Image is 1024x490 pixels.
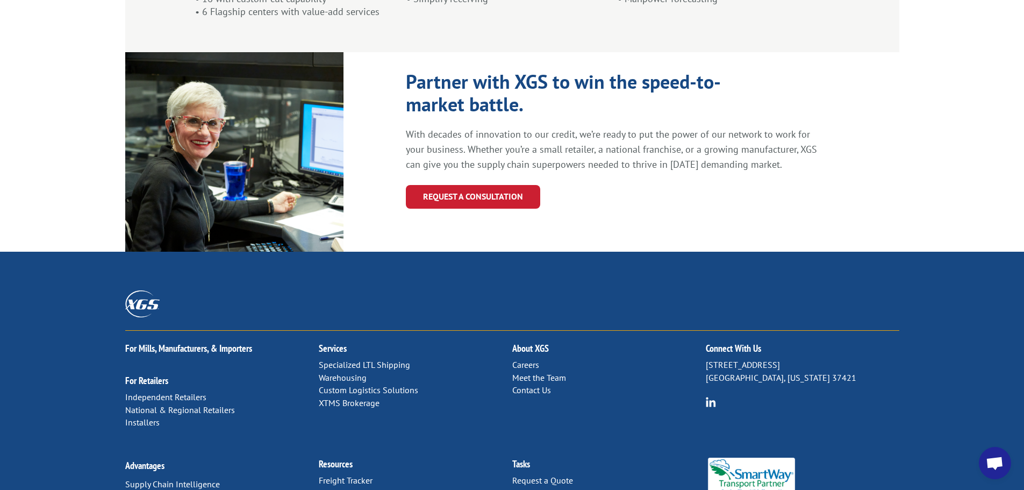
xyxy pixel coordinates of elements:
h2: Tasks [512,459,706,474]
a: Supply Chain Intelligence [125,479,220,489]
a: About XGS [512,342,549,354]
a: Freight Tracker [319,475,373,486]
img: XGS_Logos_ALL_2024_All_White [125,290,160,317]
p: With decades of innovation to our credit, we’re ready to put the power of our network to work for... [406,127,831,172]
h2: Connect With Us [706,344,899,359]
img: XGS_Expert_Consultant [125,52,343,252]
a: Resources [319,458,353,470]
h1: Partner with XGS to win the speed-to-market battle. [406,70,771,121]
a: Independent Retailers [125,392,206,402]
a: National & Regional Retailers [125,404,235,415]
a: Installers [125,417,160,428]
div: Open chat [979,447,1011,479]
p: [STREET_ADDRESS] [GEOGRAPHIC_DATA], [US_STATE] 37421 [706,359,899,385]
a: Meet the Team [512,372,566,383]
img: group-6 [706,397,716,407]
a: REQUEST A CONSULTATION [406,185,540,208]
a: Advantages [125,459,164,472]
a: Services [319,342,347,354]
a: Contact Us [512,385,551,395]
a: Specialized LTL Shipping [319,359,410,370]
a: Careers [512,359,539,370]
a: Custom Logistics Solutions [319,385,418,395]
a: For Retailers [125,374,168,387]
a: Request a Quote [512,475,573,486]
a: For Mills, Manufacturers, & Importers [125,342,252,354]
a: XTMS Brokerage [319,397,379,408]
a: Warehousing [319,372,367,383]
